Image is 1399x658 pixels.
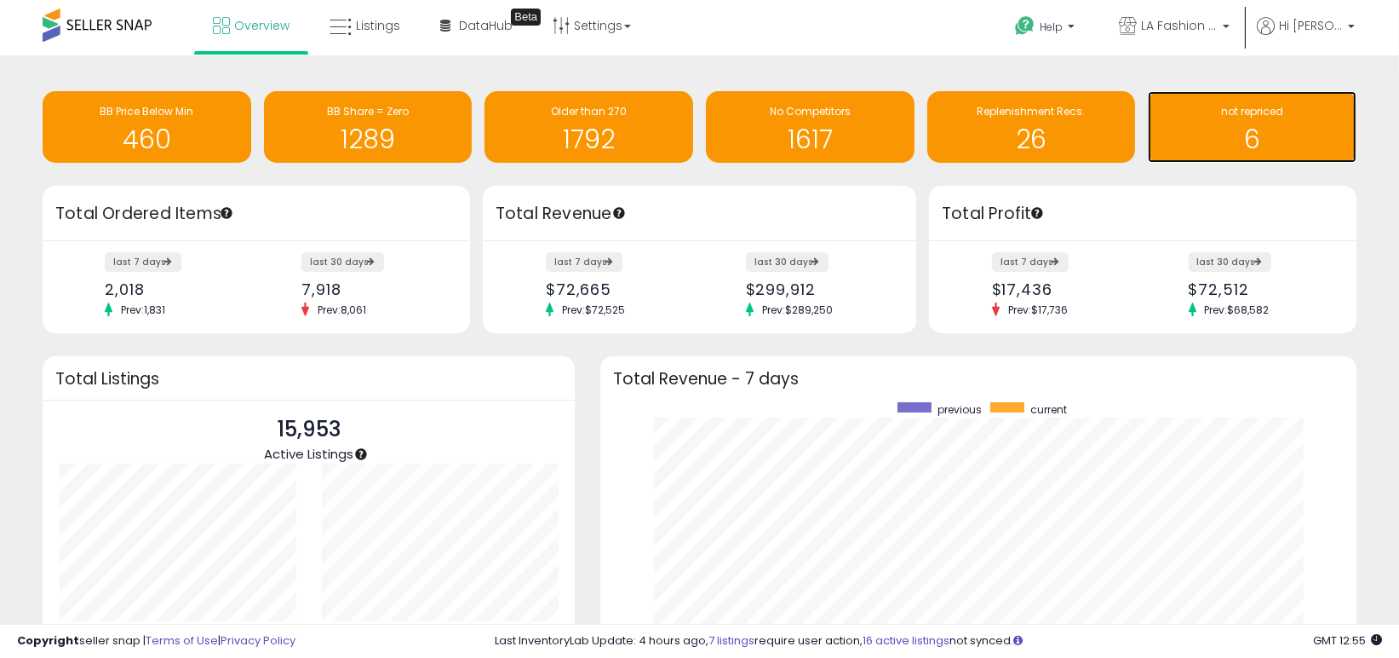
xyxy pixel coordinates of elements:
div: Tooltip anchor [1029,205,1045,221]
span: No Competitors [770,104,851,118]
label: last 7 days [546,252,622,272]
span: Replenishment Recs. [977,104,1085,118]
a: BB Share = Zero 1289 [264,91,473,163]
h1: 1617 [714,125,906,153]
div: Tooltip anchor [611,205,627,221]
label: last 30 days [301,252,384,272]
span: Active Listings [264,445,353,463]
a: Replenishment Recs. 26 [927,91,1136,163]
b: 15947 [118,621,158,642]
a: No Competitors 1617 [706,91,915,163]
div: Tooltip anchor [511,9,541,26]
span: current [1030,402,1067,417]
span: Prev: 1,831 [112,303,174,317]
div: 2,018 [105,280,243,298]
i: Get Help [1014,15,1035,37]
span: Listings [356,17,400,34]
b: 321 [468,621,490,642]
span: BB Price Below Min [100,104,193,118]
span: LA Fashion Deals [1141,17,1218,34]
a: Privacy Policy [221,632,295,649]
label: last 30 days [1189,252,1271,272]
span: Overview [234,17,290,34]
h3: Total Revenue [496,202,903,226]
a: 7 listings [708,632,754,649]
span: Prev: $289,250 [754,303,841,317]
span: Hi [PERSON_NAME] [1279,17,1343,34]
h1: 26 [936,125,1127,153]
h3: Total Ordered Items [55,202,457,226]
div: Tooltip anchor [353,447,369,462]
span: Help [1040,20,1063,34]
h3: Total Profit [942,202,1344,226]
div: $17,436 [992,280,1130,298]
div: 7,918 [301,280,439,298]
div: Tooltip anchor [219,205,234,221]
span: Prev: 8,061 [309,303,375,317]
div: $72,512 [1189,280,1327,298]
h1: 1792 [493,125,685,153]
a: Hi [PERSON_NAME] [1257,17,1355,55]
span: previous [937,402,982,417]
div: $299,912 [746,280,887,298]
strong: Copyright [17,632,79,649]
p: 15,953 [264,413,353,446]
a: Older than 270 1792 [484,91,693,163]
span: 2025-09-11 12:55 GMT [1313,632,1382,649]
div: $72,665 [546,280,687,298]
a: BB Price Below Min 460 [43,91,251,163]
a: 16 active listings [863,632,949,649]
a: Terms of Use [146,632,218,649]
h1: 460 [51,125,243,153]
b: 15632 [381,621,421,642]
span: Prev: $17,736 [1000,303,1076,317]
span: Prev: $68,582 [1196,303,1278,317]
span: BB Share = Zero [327,104,409,118]
h1: 6 [1156,125,1348,153]
span: Prev: $72,525 [553,303,634,317]
a: not repriced 6 [1148,91,1356,163]
i: Click here to read more about un-synced listings. [1013,635,1023,646]
h1: 1289 [272,125,464,153]
label: last 30 days [746,252,829,272]
div: seller snap | | [17,633,295,649]
b: 6 [213,621,222,642]
h3: Total Listings [55,372,562,385]
label: last 7 days [105,252,181,272]
h3: Total Revenue - 7 days [613,372,1344,385]
a: Help [1001,3,1092,55]
label: last 7 days [992,252,1069,272]
span: DataHub [459,17,513,34]
div: Last InventoryLab Update: 4 hours ago, require user action, not synced. [495,633,1382,649]
span: not repriced [1221,104,1283,118]
span: Older than 270 [551,104,627,118]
